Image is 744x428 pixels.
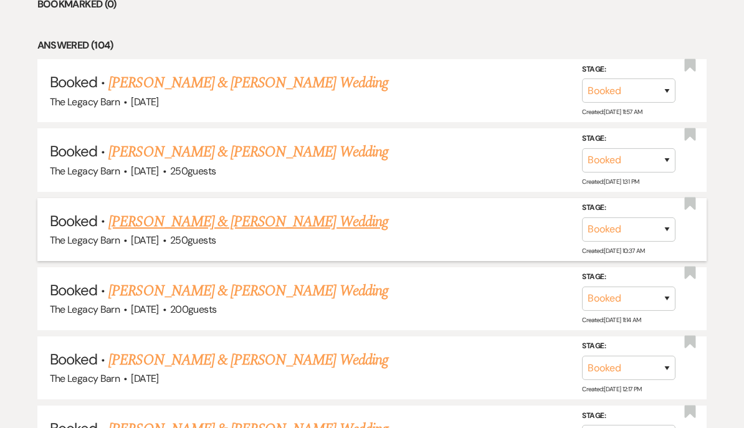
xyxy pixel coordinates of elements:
span: [DATE] [131,303,158,316]
span: 250 guests [170,164,216,178]
label: Stage: [582,409,675,423]
span: Created: [DATE] 1:31 PM [582,177,639,185]
span: Booked [50,280,97,300]
span: [DATE] [131,372,158,385]
a: [PERSON_NAME] & [PERSON_NAME] Wedding [108,141,388,163]
a: [PERSON_NAME] & [PERSON_NAME] Wedding [108,211,388,233]
a: [PERSON_NAME] & [PERSON_NAME] Wedding [108,72,388,94]
span: Booked [50,211,97,231]
span: [DATE] [131,164,158,178]
a: [PERSON_NAME] & [PERSON_NAME] Wedding [108,280,388,302]
span: Booked [50,141,97,161]
span: 250 guests [170,234,216,247]
span: [DATE] [131,234,158,247]
span: Booked [50,350,97,369]
span: 200 guests [170,303,216,316]
label: Stage: [582,270,675,284]
label: Stage: [582,340,675,353]
span: Created: [DATE] 10:37 AM [582,247,644,255]
span: Booked [50,72,97,92]
span: [DATE] [131,95,158,108]
label: Stage: [582,63,675,77]
span: The Legacy Barn [50,95,120,108]
span: The Legacy Barn [50,234,120,247]
a: [PERSON_NAME] & [PERSON_NAME] Wedding [108,349,388,371]
span: The Legacy Barn [50,303,120,316]
label: Stage: [582,201,675,215]
span: Created: [DATE] 11:14 AM [582,316,641,324]
span: Created: [DATE] 11:57 AM [582,108,642,116]
label: Stage: [582,132,675,146]
span: Created: [DATE] 12:17 PM [582,385,641,393]
li: Answered (104) [37,37,707,54]
span: The Legacy Barn [50,372,120,385]
span: The Legacy Barn [50,164,120,178]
